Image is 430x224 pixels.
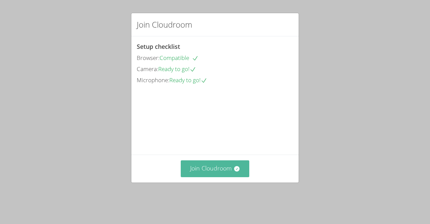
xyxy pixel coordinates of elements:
span: Compatible [160,54,199,62]
span: Camera: [137,65,158,73]
h2: Join Cloudroom [137,19,192,31]
span: Microphone: [137,76,169,84]
span: Browser: [137,54,160,62]
span: Ready to go! [158,65,196,73]
span: Ready to go! [169,76,207,84]
span: Setup checklist [137,42,180,51]
button: Join Cloudroom [181,160,250,177]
